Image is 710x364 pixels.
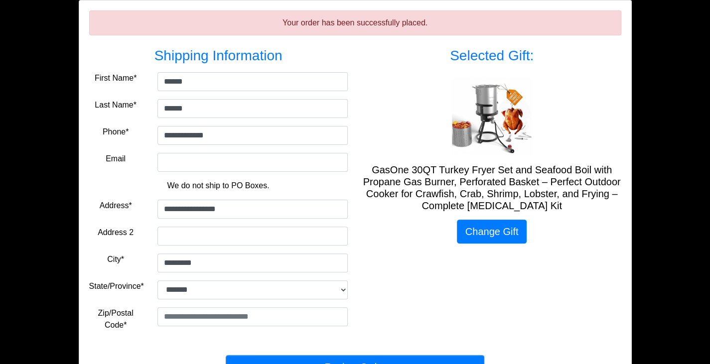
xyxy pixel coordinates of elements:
[103,126,129,138] label: Phone*
[89,307,142,331] label: Zip/Postal Code*
[95,99,137,111] label: Last Name*
[98,227,134,239] label: Address 2
[363,164,621,212] h5: GasOne 30QT Turkey Fryer Set and Seafood Boil with Propane Gas Burner, Perforated Basket – Perfec...
[100,200,132,212] label: Address*
[95,72,137,84] label: First Name*
[106,153,126,165] label: Email
[89,10,621,35] div: Your order has been successfully placed.
[452,76,532,156] img: GasOne 30QT Turkey Fryer Set and Seafood Boil with Propane Gas Burner, Perforated Basket – Perfec...
[457,220,527,243] a: Change Gift
[89,280,144,292] label: State/Province*
[363,47,621,64] h3: Selected Gift:
[89,47,348,64] h3: Shipping Information
[97,180,340,192] p: We do not ship to PO Boxes.
[107,253,124,265] label: City*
